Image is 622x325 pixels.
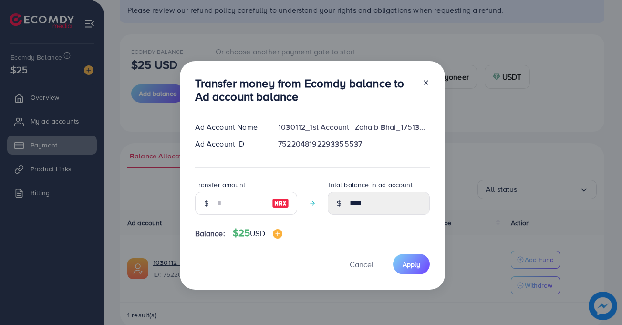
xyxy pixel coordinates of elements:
span: Balance: [195,228,225,239]
span: Cancel [350,259,373,270]
div: 1030112_1st Account | Zohaib Bhai_1751363330022 [270,122,437,133]
label: Transfer amount [195,180,245,189]
h3: Transfer money from Ecomdy balance to Ad account balance [195,76,415,104]
h4: $25 [233,227,282,239]
img: image [272,198,289,209]
img: image [273,229,282,239]
button: Apply [393,254,430,274]
div: Ad Account ID [187,138,271,149]
span: Apply [403,260,420,269]
button: Cancel [338,254,385,274]
div: 7522048192293355537 [270,138,437,149]
label: Total balance in ad account [328,180,413,189]
span: USD [250,228,265,239]
div: Ad Account Name [187,122,271,133]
